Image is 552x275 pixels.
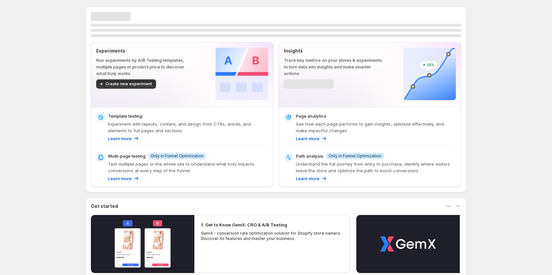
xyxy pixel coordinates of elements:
[284,57,382,77] p: Track key metrics on your stores & experiments to turn data into insights and make smarter actions
[91,215,194,273] button: Play video
[296,135,327,142] a: Learn more
[296,153,323,159] p: Path analysis
[108,135,139,142] a: Learn more
[151,153,204,159] span: Only in Funnel Optimization
[108,121,268,134] p: Experiment with layouts, content, and design from CTAs, words, and elements to full pages and sec...
[296,135,319,142] p: Learn more
[96,57,194,77] p: Run experiments by A/B Testing templates, multiple pages or product price to discover what truly ...
[201,231,343,241] p: GemX - conversion rate optimization solution for Shopify store owners. Discover its features and ...
[108,161,268,174] p: Test multiple pages or the whole site to understand what truly impacts conversions at every step ...
[108,153,145,159] p: Multi-page testing
[403,48,456,100] img: Insights
[329,153,381,159] span: Only in Funnel Optimization
[356,215,460,273] button: Play video
[216,48,268,100] img: Experiments
[96,48,194,54] p: Experiments
[105,81,152,87] span: Create new experiment
[296,161,456,174] p: Understand the full journey from entry to purchase, identify where visitors leave the store and o...
[108,175,139,182] a: Learn more
[96,79,156,89] button: Create new experiment
[296,113,326,119] p: Page analytics
[284,48,382,54] p: Insights
[201,221,287,228] h2: 1. Get to Know GemX: CRO & A/B Testing
[108,113,142,119] p: Template testing
[108,175,132,182] p: Learn more
[296,175,327,182] a: Learn more
[296,175,319,182] p: Learn more
[296,121,456,134] p: See how each page performs to gain insights, optimize effectively, and make impactful changes
[91,203,118,210] h3: Get started
[108,135,132,142] p: Learn more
